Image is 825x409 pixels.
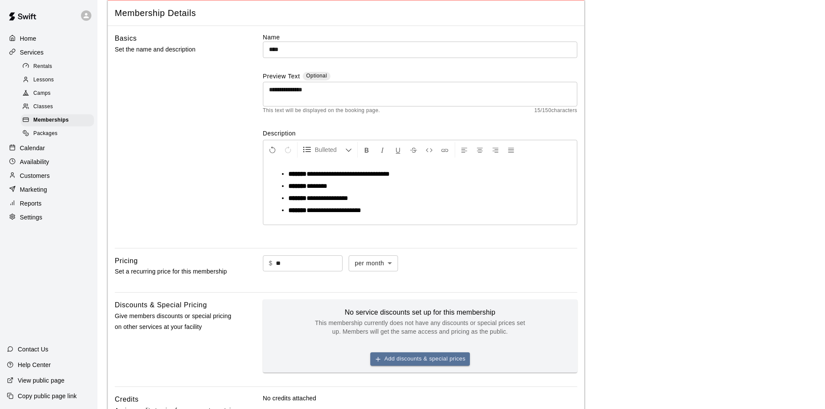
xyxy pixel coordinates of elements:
div: Classes [21,101,94,113]
div: per month [349,255,398,271]
a: Availability [7,155,91,168]
span: Membership Details [115,7,577,19]
p: Help Center [18,361,51,369]
label: Description [263,129,577,138]
p: Give members discounts or special pricing on other services at your facility [115,311,235,332]
button: Center Align [472,142,487,158]
a: Services [7,46,91,59]
div: Rentals [21,61,94,73]
button: Justify Align [504,142,518,158]
span: Memberships [33,116,69,125]
button: Right Align [488,142,503,158]
p: Services [20,48,44,57]
button: Add discounts & special prices [370,352,470,366]
div: Memberships [21,114,94,126]
a: Customers [7,169,91,182]
button: Format Strikethrough [406,142,421,158]
label: Name [263,33,577,42]
a: Lessons [21,73,97,87]
span: This text will be displayed on the booking page. [263,106,380,115]
p: Reports [20,199,42,208]
p: Home [20,34,36,43]
button: Format Underline [391,142,405,158]
h6: Pricing [115,255,138,267]
p: Marketing [20,185,47,194]
p: This membership currently does not have any discounts or special prices set up. Members will get ... [312,319,528,336]
button: Insert Link [437,142,452,158]
a: Memberships [21,114,97,127]
button: Left Align [457,142,472,158]
a: Classes [21,100,97,114]
p: Customers [20,171,50,180]
span: Lessons [33,76,54,84]
div: Packages [21,128,94,140]
a: Reports [7,197,91,210]
a: Marketing [7,183,91,196]
button: Formatting Options [299,142,356,158]
a: Rentals [21,60,97,73]
span: Bulleted List [315,145,345,154]
p: $ [269,259,272,268]
p: Copy public page link [18,392,77,400]
button: Redo [281,142,295,158]
div: Camps [21,87,94,100]
a: Camps [21,87,97,100]
p: Contact Us [18,345,49,354]
label: Preview Text [263,72,300,82]
p: No credits attached [263,394,577,403]
span: Camps [33,89,51,98]
h6: Discounts & Special Pricing [115,300,207,311]
a: Packages [21,127,97,141]
span: Rentals [33,62,52,71]
button: Undo [265,142,280,158]
span: Packages [33,129,58,138]
h6: Credits [115,394,139,405]
a: Settings [7,211,91,224]
p: Set the name and description [115,44,235,55]
button: Insert Code [422,142,437,158]
span: Optional [306,73,327,79]
h6: No service discounts set up for this membership [312,306,528,319]
a: Home [7,32,91,45]
span: 15 / 150 characters [534,106,577,115]
button: Format Italics [375,142,390,158]
button: Format Bold [359,142,374,158]
p: Calendar [20,144,45,152]
div: Lessons [21,74,94,86]
p: View public page [18,376,65,385]
p: Settings [20,213,42,222]
h6: Basics [115,33,137,44]
span: Classes [33,103,53,111]
p: Availability [20,158,49,166]
a: Calendar [7,142,91,155]
p: Set a recurring price for this membership [115,266,235,277]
